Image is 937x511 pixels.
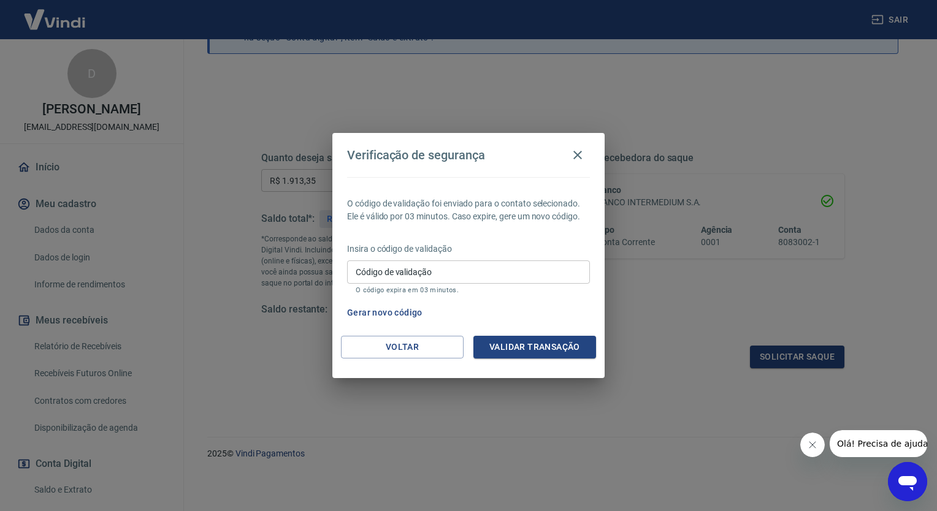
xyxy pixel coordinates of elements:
[473,336,596,358] button: Validar transação
[347,197,590,223] p: O código de validação foi enviado para o contato selecionado. Ele é válido por 03 minutos. Caso e...
[7,9,103,18] span: Olá! Precisa de ajuda?
[342,301,427,324] button: Gerar novo código
[830,430,927,457] iframe: Mensagem da empresa
[888,462,927,501] iframe: Botão para abrir a janela de mensagens
[356,286,581,294] p: O código expira em 03 minutos.
[347,148,485,162] h4: Verificação de segurança
[800,433,825,457] iframe: Fechar mensagem
[347,243,590,255] p: Insira o código de validação
[341,336,464,358] button: Voltar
